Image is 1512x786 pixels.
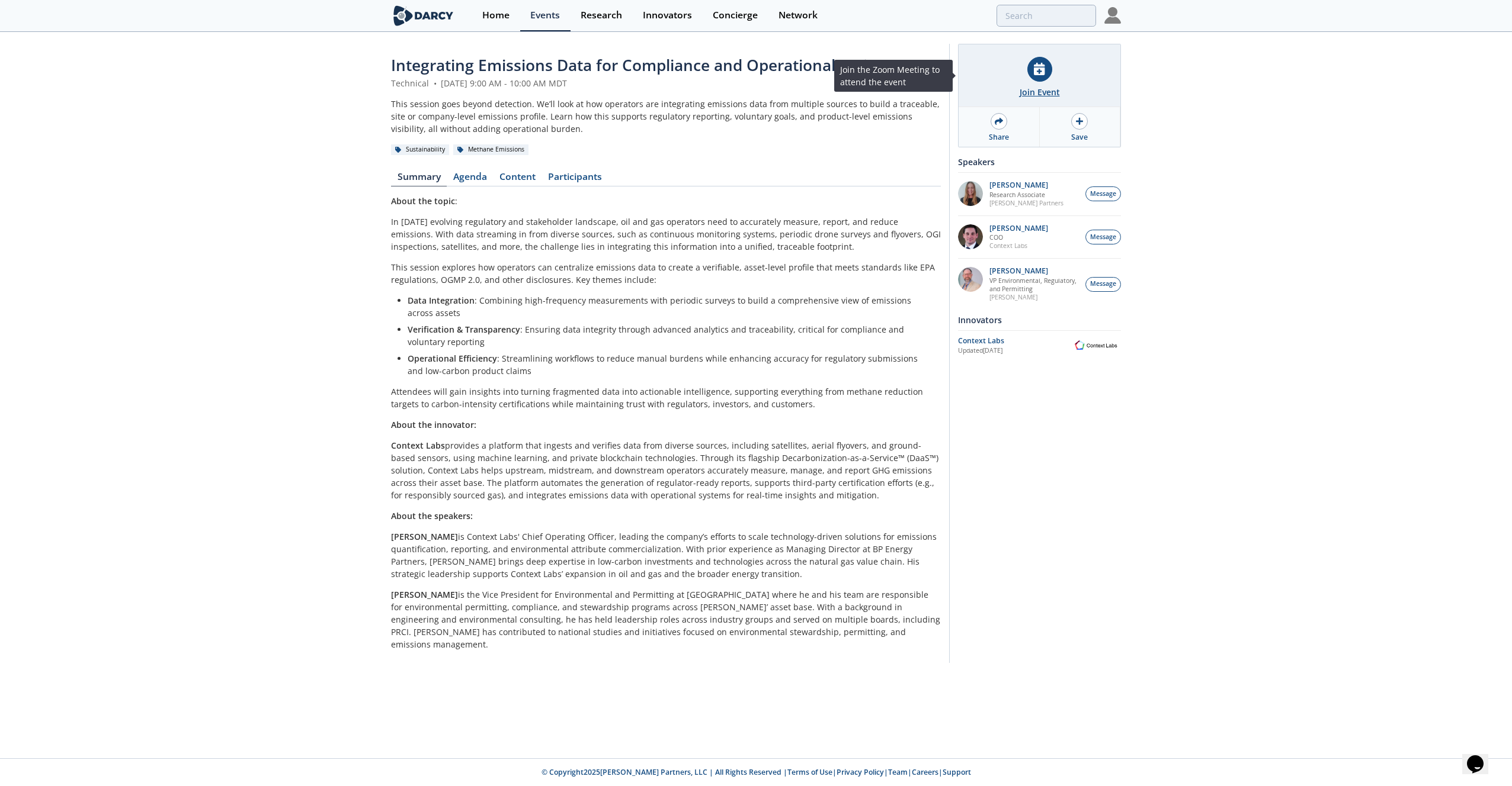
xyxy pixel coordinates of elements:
p: [PERSON_NAME] [989,267,1079,275]
div: Updated [DATE] [958,346,1071,356]
div: This session goes beyond detection. We’ll look at how operators are integrating emissions data fr... [391,98,941,135]
img: logo-wide.svg [391,5,456,26]
p: In [DATE] evolving regulatory and stakeholder landscape, oil and gas operators need to accurately... [391,215,941,253]
p: Research Associate [989,191,1063,199]
a: Summary [391,172,447,186]
strong: Verification & Transparency [408,324,520,335]
strong: [PERSON_NAME] [391,589,458,600]
strong: Data Integration [408,295,475,306]
iframe: chat widget [1462,739,1500,774]
div: Concierge [713,11,758,20]
strong: [PERSON_NAME] [391,531,458,542]
input: Advanced Search [997,5,1096,27]
a: Context Labs Updated[DATE] Context Labs [958,335,1121,356]
img: 1e06ca1f-8078-4f37-88bf-70cc52a6e7bd [958,181,983,206]
p: [PERSON_NAME] Partners [989,199,1063,207]
div: Technical [DATE] 9:00 AM - 10:00 AM MDT [391,77,941,89]
div: Share [989,132,1009,143]
p: Attendees will gain insights into turning fragmented data into actionable intelligence, supportin... [391,385,941,410]
div: Innovators [643,11,692,20]
button: Message [1085,186,1121,201]
p: VP Environmental, Regulatory, and Permitting [989,276,1079,293]
div: Context Labs [958,336,1071,346]
span: Message [1090,279,1116,289]
a: Participants [542,172,608,186]
li: : Combining high-frequency measurements with periodic surveys to build a comprehensive view of em... [408,294,933,319]
img: Context Labs [1071,339,1121,352]
strong: About the topic [391,195,455,207]
p: [PERSON_NAME] [989,181,1063,189]
div: Join Event [1020,86,1060,98]
li: : Streamlining workflows to reduce manual burdens while enhancing accuracy for regulatory submiss... [408,352,933,377]
div: Events [530,11,560,20]
a: Privacy Policy [837,767,884,777]
button: Message [1085,230,1121,244]
span: Integrating Emissions Data for Compliance and Operational Action [391,54,887,76]
p: COO [989,233,1048,241]
strong: Operational Efficiency [408,353,497,364]
p: Context Labs [989,241,1048,250]
a: Team [888,767,908,777]
div: Speakers [958,152,1121,172]
li: : Ensuring data integrity through advanced analytics and traceability, critical for compliance an... [408,323,933,348]
span: • [431,78,438,89]
p: This session explores how operators can centralize emissions data to create a verifiable, asset-l... [391,261,941,286]
p: [PERSON_NAME] [989,224,1048,233]
p: : [391,195,941,207]
strong: Context Labs [391,440,445,451]
div: Research [581,11,622,20]
span: Message [1090,189,1116,199]
img: ed2b4adb-f152-4947-b39b-7b15fa9ececc [958,267,983,292]
p: [PERSON_NAME] [989,293,1079,301]
a: Agenda [447,172,493,186]
a: Support [943,767,971,777]
div: Network [779,11,818,20]
div: Sustainability [391,144,449,155]
p: is Context Labs' Chief Operating Officer, leading the company’s efforts to scale technology-drive... [391,530,941,580]
a: Careers [912,767,938,777]
p: © Copyright 2025 [PERSON_NAME] Partners, LLC | All Rights Reserved | | | | | [318,767,1194,778]
span: Message [1090,233,1116,242]
p: is the Vice President for Environmental and Permitting at [GEOGRAPHIC_DATA] where he and his team... [391,588,941,650]
p: provides a platform that ingests and verifies data from diverse sources, including satellites, ae... [391,439,941,501]
button: Message [1085,277,1121,292]
img: Profile [1104,7,1121,24]
img: 501ea5c4-0272-445a-a9c3-1e215b6764fd [958,224,983,249]
div: Innovators [958,310,1121,330]
strong: About the innovator: [391,419,476,430]
div: Save [1071,132,1088,143]
strong: About the speakers: [391,510,473,521]
a: Terms of Use [787,767,832,777]
div: Home [482,11,510,20]
div: Methane Emissions [453,144,528,155]
a: Content [493,172,542,186]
